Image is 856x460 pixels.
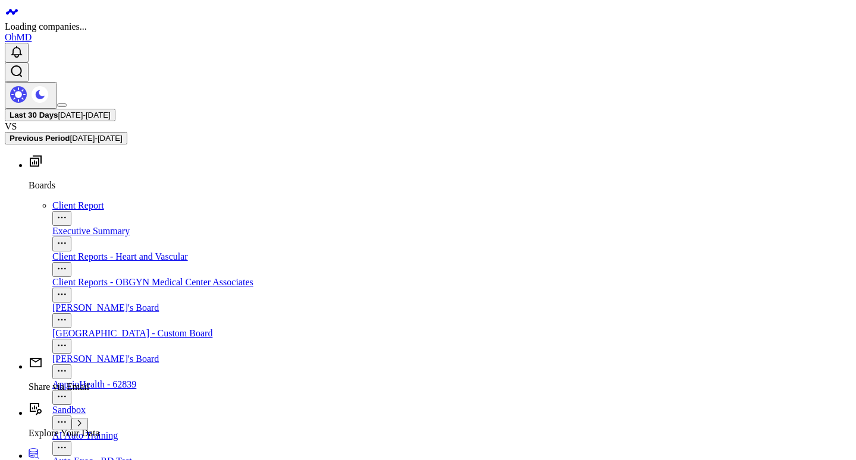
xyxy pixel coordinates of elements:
[52,354,851,377] a: [PERSON_NAME]'s BoardOpen board menu
[58,111,111,119] span: [DATE] - [DATE]
[52,303,851,326] a: [PERSON_NAME]'s BoardOpen board menu
[5,132,127,144] button: Previous Period[DATE]-[DATE]
[52,313,71,328] button: Open board menu
[5,21,851,32] div: Loading companies...
[52,405,851,429] a: SandboxOpen board menu
[70,134,122,143] span: [DATE] - [DATE]
[5,62,29,82] button: Open search
[52,211,71,226] button: Open board menu
[52,277,851,288] div: Client Reports - OBGYN Medical Center Associates
[52,441,71,456] button: Open board menu
[52,288,71,303] button: Open board menu
[52,226,851,237] div: Executive Summary
[52,354,851,364] div: [PERSON_NAME]'s Board
[29,180,851,191] p: Boards
[52,200,851,224] a: Client ReportOpen board menu
[52,303,851,313] div: [PERSON_NAME]'s Board
[52,251,851,262] div: Client Reports - Heart and Vascular
[52,379,851,390] div: ApprioHealth - 62839
[29,382,851,392] p: Share via Email
[52,277,851,301] a: Client Reports - OBGYN Medical Center AssociatesOpen board menu
[52,237,71,251] button: Open board menu
[52,200,851,211] div: Client Report
[52,405,851,415] div: Sandbox
[52,390,71,405] button: Open board menu
[52,379,851,403] a: ApprioHealth - 62839Open board menu
[5,109,115,121] button: Last 30 Days[DATE]-[DATE]
[5,32,32,42] a: OhMD
[52,415,71,430] button: Open board menu
[52,430,851,454] a: AI Auto TrainingOpen board menu
[52,328,851,352] a: [GEOGRAPHIC_DATA] - Custom BoardOpen board menu
[52,251,851,275] a: Client Reports - Heart and VascularOpen board menu
[52,262,71,277] button: Open board menu
[52,339,71,354] button: Open board menu
[5,121,851,132] div: VS
[52,226,851,250] a: Executive SummaryOpen board menu
[10,134,70,143] b: Previous Period
[52,328,851,339] div: [GEOGRAPHIC_DATA] - Custom Board
[52,364,71,379] button: Open board menu
[10,111,58,119] b: Last 30 Days
[29,428,851,439] p: Explore Your Data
